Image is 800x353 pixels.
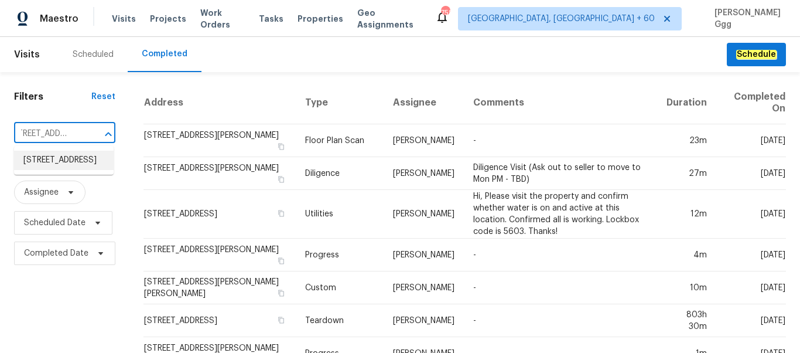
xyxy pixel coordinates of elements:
[657,82,716,124] th: Duration
[143,157,296,190] td: [STREET_ADDRESS][PERSON_NAME]
[736,50,777,59] em: Schedule
[150,13,186,25] span: Projects
[100,126,117,142] button: Close
[296,304,384,337] td: Teardown
[441,7,449,19] div: 758
[464,190,657,239] td: Hi, Please visit the property and confirm whether water is on and active at this location. Confir...
[296,190,384,239] td: Utilities
[276,141,286,152] button: Copy Address
[384,124,464,157] td: [PERSON_NAME]
[142,48,187,60] div: Completed
[716,190,786,239] td: [DATE]
[384,157,464,190] td: [PERSON_NAME]
[91,91,115,103] div: Reset
[657,190,716,239] td: 12m
[143,304,296,337] td: [STREET_ADDRESS]
[464,304,657,337] td: -
[143,190,296,239] td: [STREET_ADDRESS]
[24,217,86,229] span: Scheduled Date
[259,15,283,23] span: Tasks
[468,13,655,25] span: [GEOGRAPHIC_DATA], [GEOGRAPHIC_DATA] + 60
[710,7,782,30] span: [PERSON_NAME] Ggg
[296,239,384,271] td: Progress
[40,13,78,25] span: Maestro
[14,151,114,170] li: [STREET_ADDRESS]
[657,271,716,304] td: 10m
[143,124,296,157] td: [STREET_ADDRESS][PERSON_NAME]
[464,157,657,190] td: Diligence Visit (Ask out to seller to move to Mon PM - TBD)
[143,239,296,271] td: [STREET_ADDRESS][PERSON_NAME]
[716,157,786,190] td: [DATE]
[464,124,657,157] td: -
[73,49,114,60] div: Scheduled
[384,271,464,304] td: [PERSON_NAME]
[24,186,59,198] span: Assignee
[298,13,343,25] span: Properties
[657,239,716,271] td: 4m
[716,304,786,337] td: [DATE]
[464,239,657,271] td: -
[727,43,786,67] button: Schedule
[296,271,384,304] td: Custom
[276,256,286,266] button: Copy Address
[384,190,464,239] td: [PERSON_NAME]
[464,82,657,124] th: Comments
[657,157,716,190] td: 27m
[716,271,786,304] td: [DATE]
[384,239,464,271] td: [PERSON_NAME]
[657,124,716,157] td: 23m
[357,7,421,30] span: Geo Assignments
[14,125,83,143] input: Search for an address...
[276,174,286,185] button: Copy Address
[464,271,657,304] td: -
[296,124,384,157] td: Floor Plan Scan
[14,91,91,103] h1: Filters
[296,82,384,124] th: Type
[112,13,136,25] span: Visits
[200,7,245,30] span: Work Orders
[657,304,716,337] td: 803h 30m
[716,82,786,124] th: Completed On
[276,208,286,219] button: Copy Address
[276,288,286,298] button: Copy Address
[296,157,384,190] td: Diligence
[143,271,296,304] td: [STREET_ADDRESS][PERSON_NAME][PERSON_NAME]
[276,315,286,325] button: Copy Address
[14,42,40,67] span: Visits
[716,239,786,271] td: [DATE]
[143,82,296,124] th: Address
[384,82,464,124] th: Assignee
[716,124,786,157] td: [DATE]
[384,304,464,337] td: [PERSON_NAME]
[24,247,88,259] span: Completed Date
